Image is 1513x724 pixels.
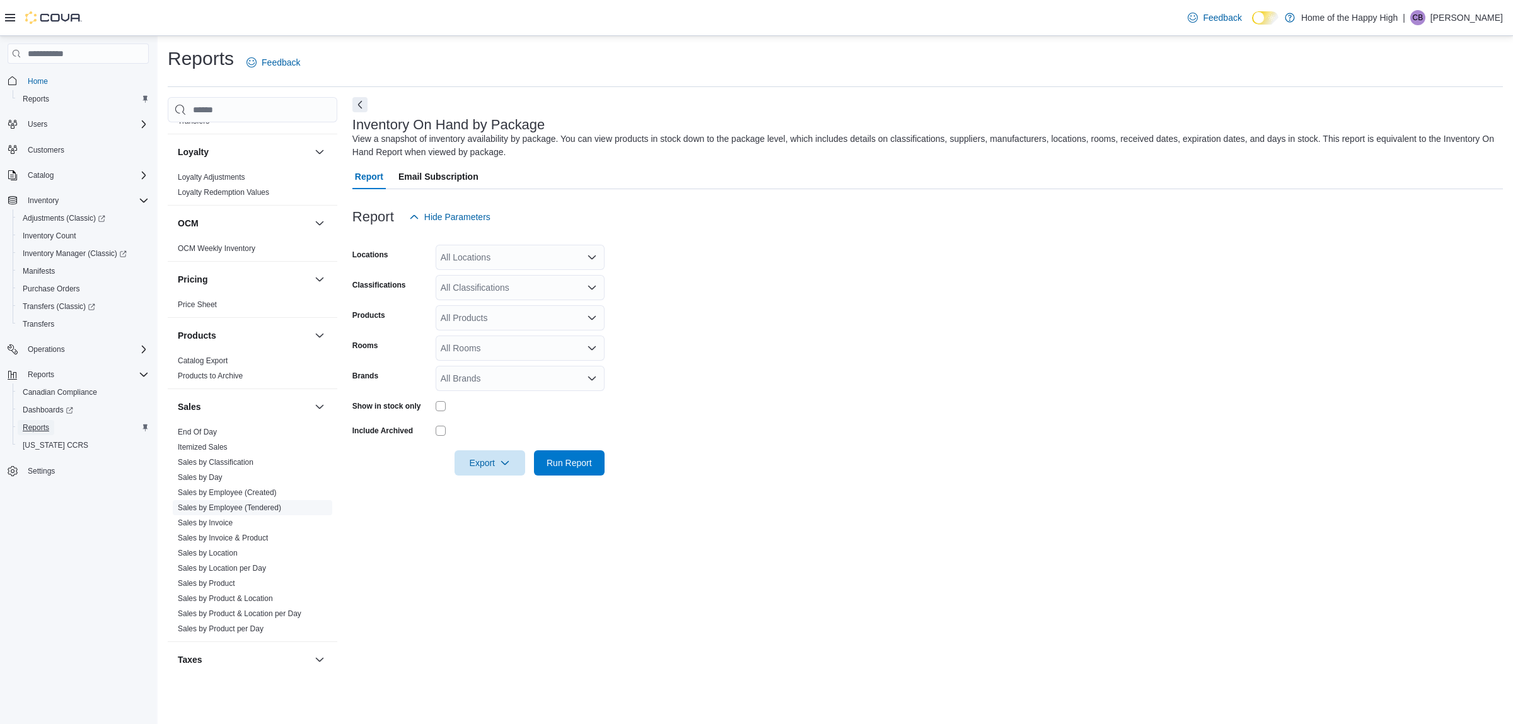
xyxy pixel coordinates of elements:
a: Customers [23,143,69,158]
span: Feedback [262,56,300,69]
a: Products to Archive [178,371,243,380]
button: Users [23,117,52,132]
span: Transfers (Classic) [23,301,95,312]
span: Transfers [18,317,149,332]
label: Brands [352,371,378,381]
span: Manifests [18,264,149,279]
span: End Of Day [178,427,217,437]
span: Operations [23,342,149,357]
a: Itemized Sales [178,443,228,452]
span: Home [23,73,149,88]
a: Feedback [1183,5,1246,30]
button: Open list of options [587,252,597,262]
a: Loyalty Redemption Values [178,188,269,197]
a: Sales by Product & Location [178,594,273,603]
span: Settings [28,466,55,476]
button: Reports [23,367,59,382]
button: Canadian Compliance [13,383,154,401]
button: Loyalty [312,144,327,160]
span: Catalog Export [178,356,228,366]
span: Reports [23,94,49,104]
div: OCM [168,241,337,261]
span: Inventory Count [18,228,149,243]
button: Manifests [13,262,154,280]
a: Inventory Manager (Classic) [18,246,132,261]
div: View a snapshot of inventory availability by package. You can view products in stock down to the ... [352,132,1497,159]
a: Settings [23,464,60,479]
span: Dashboards [18,402,149,417]
a: Sales by Classification [178,458,253,467]
h3: Loyalty [178,146,209,158]
a: Price Sheet [178,300,217,309]
span: Purchase Orders [18,281,149,296]
span: Sales by Classification [178,457,253,467]
span: Hide Parameters [424,211,490,223]
button: Products [312,328,327,343]
span: OCM Weekly Inventory [178,243,255,254]
span: Run Report [547,457,592,469]
span: Sales by Employee (Tendered) [178,503,281,513]
span: Products to Archive [178,371,243,381]
button: OCM [178,217,310,230]
span: Loyalty Adjustments [178,172,245,182]
label: Products [352,310,385,320]
button: Inventory Count [13,227,154,245]
div: Pricing [168,297,337,317]
a: Sales by Employee (Tendered) [178,503,281,512]
button: Settings [3,462,154,480]
button: Pricing [178,273,310,286]
a: Adjustments (Classic) [18,211,110,226]
a: Sales by Employee (Created) [178,488,277,497]
span: Reports [28,370,54,380]
button: Taxes [178,653,310,666]
span: Operations [28,344,65,354]
span: Customers [23,142,149,158]
span: CB [1413,10,1423,25]
img: Cova [25,11,82,24]
span: Price Sheet [178,300,217,310]
div: Sales [168,424,337,641]
button: Inventory [3,192,154,209]
button: Catalog [23,168,59,183]
h3: Inventory On Hand by Package [352,117,545,132]
a: Inventory Manager (Classic) [13,245,154,262]
label: Include Archived [352,426,413,436]
span: Export [462,450,518,476]
span: Adjustments (Classic) [18,211,149,226]
label: Locations [352,250,388,260]
span: Sales by Location per Day [178,563,266,573]
p: | [1403,10,1405,25]
span: Users [28,119,47,129]
a: Sales by Location per Day [178,564,266,573]
span: Reports [23,367,149,382]
span: Sales by Invoice & Product [178,533,268,543]
a: OCM Weekly Inventory [178,244,255,253]
span: Adjustments (Classic) [23,213,105,223]
a: Canadian Compliance [18,385,102,400]
span: Inventory Count [23,231,76,241]
span: Sales by Product per Day [178,624,264,634]
p: Home of the Happy High [1301,10,1398,25]
a: Catalog Export [178,356,228,365]
a: Home [23,74,53,89]
button: Customers [3,141,154,159]
span: Sales by Employee (Created) [178,488,277,498]
button: OCM [312,216,327,231]
button: Open list of options [587,343,597,353]
a: Transfers (Classic) [18,299,100,314]
button: Operations [23,342,70,357]
button: Sales [178,400,310,413]
h1: Reports [168,46,234,71]
button: [US_STATE] CCRS [13,436,154,454]
span: Catalog [23,168,149,183]
a: Adjustments (Classic) [13,209,154,227]
span: Purchase Orders [23,284,80,294]
div: Loyalty [168,170,337,205]
a: Manifests [18,264,60,279]
button: Open list of options [587,313,597,323]
a: Sales by Day [178,473,223,482]
label: Classifications [352,280,406,290]
h3: Report [352,209,394,225]
span: Sales by Day [178,472,223,482]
